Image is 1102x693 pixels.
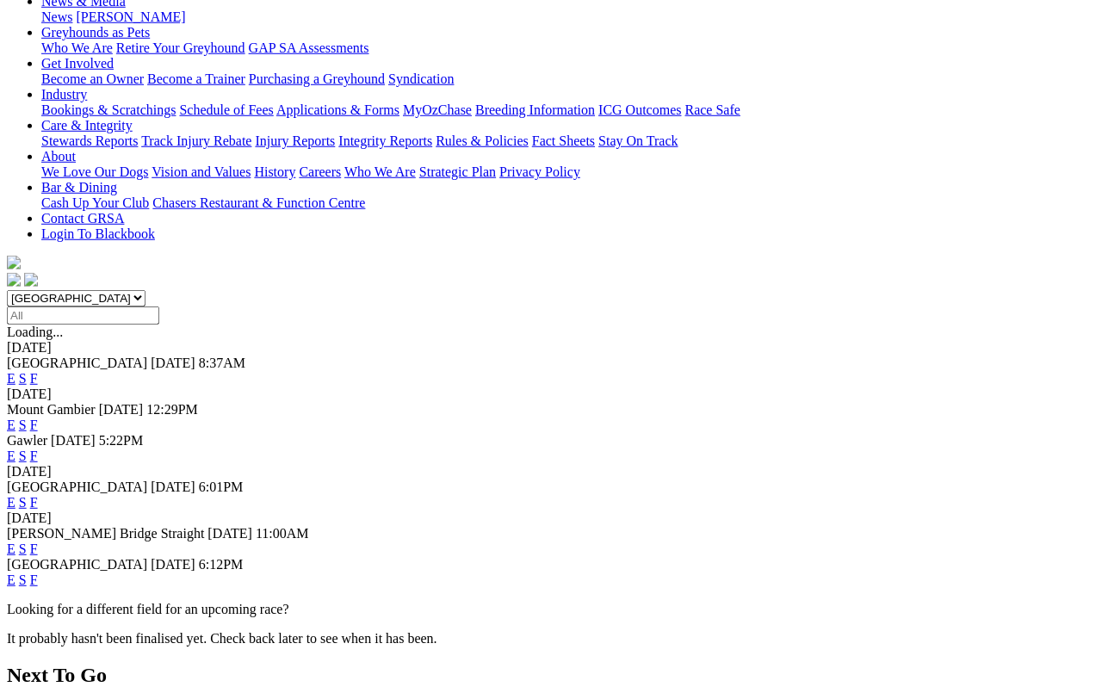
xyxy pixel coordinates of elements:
[255,133,335,148] a: Injury Reports
[254,164,295,179] a: History
[7,340,1095,356] div: [DATE]
[7,306,159,325] input: Select date
[41,149,76,164] a: About
[276,102,399,117] a: Applications & Forms
[7,433,47,448] span: Gawler
[7,526,204,541] span: [PERSON_NAME] Bridge Straight
[41,164,148,179] a: We Love Our Dogs
[7,557,147,572] span: [GEOGRAPHIC_DATA]
[475,102,595,117] a: Breeding Information
[146,402,198,417] span: 12:29PM
[19,495,27,510] a: S
[598,102,681,117] a: ICG Outcomes
[7,356,147,370] span: [GEOGRAPHIC_DATA]
[30,449,38,463] a: F
[41,226,155,241] a: Login To Blackbook
[76,9,185,24] a: [PERSON_NAME]
[41,40,113,55] a: Who We Are
[19,371,27,386] a: S
[41,211,124,226] a: Contact GRSA
[598,133,678,148] a: Stay On Track
[7,464,1095,480] div: [DATE]
[41,25,150,40] a: Greyhounds as Pets
[99,433,144,448] span: 5:22PM
[30,541,38,556] a: F
[7,371,15,386] a: E
[7,495,15,510] a: E
[24,273,38,287] img: twitter.svg
[7,631,437,646] partial: It probably hasn't been finalised yet. Check back later to see when it has been.
[499,164,580,179] a: Privacy Policy
[7,602,1095,617] p: Looking for a different field for an upcoming race?
[41,133,1095,149] div: Care & Integrity
[30,495,38,510] a: F
[684,102,740,117] a: Race Safe
[41,87,87,102] a: Industry
[152,164,251,179] a: Vision and Values
[41,9,72,24] a: News
[41,118,133,133] a: Care & Integrity
[41,180,117,195] a: Bar & Dining
[41,102,1095,118] div: Industry
[344,164,416,179] a: Who We Are
[249,71,385,86] a: Purchasing a Greyhound
[41,71,1095,87] div: Get Involved
[7,325,63,339] span: Loading...
[19,541,27,556] a: S
[41,40,1095,56] div: Greyhounds as Pets
[19,572,27,587] a: S
[7,387,1095,402] div: [DATE]
[199,356,245,370] span: 8:37AM
[41,102,176,117] a: Bookings & Scratchings
[7,256,21,269] img: logo-grsa-white.png
[7,273,21,287] img: facebook.svg
[249,40,369,55] a: GAP SA Assessments
[147,71,245,86] a: Become a Trainer
[141,133,251,148] a: Track Injury Rebate
[19,418,27,432] a: S
[41,164,1095,180] div: About
[41,133,138,148] a: Stewards Reports
[41,9,1095,25] div: News & Media
[419,164,496,179] a: Strategic Plan
[436,133,529,148] a: Rules & Policies
[256,526,309,541] span: 11:00AM
[19,449,27,463] a: S
[7,480,147,494] span: [GEOGRAPHIC_DATA]
[41,71,144,86] a: Become an Owner
[207,526,252,541] span: [DATE]
[41,56,114,71] a: Get Involved
[403,102,472,117] a: MyOzChase
[30,371,38,386] a: F
[7,402,96,417] span: Mount Gambier
[7,541,15,556] a: E
[116,40,245,55] a: Retire Your Greyhound
[199,480,244,494] span: 6:01PM
[51,433,96,448] span: [DATE]
[532,133,595,148] a: Fact Sheets
[7,418,15,432] a: E
[299,164,341,179] a: Careers
[199,557,244,572] span: 6:12PM
[151,480,195,494] span: [DATE]
[30,572,38,587] a: F
[41,195,149,210] a: Cash Up Your Club
[152,195,365,210] a: Chasers Restaurant & Function Centre
[151,356,195,370] span: [DATE]
[7,449,15,463] a: E
[41,195,1095,211] div: Bar & Dining
[30,418,38,432] a: F
[7,572,15,587] a: E
[99,402,144,417] span: [DATE]
[338,133,432,148] a: Integrity Reports
[7,510,1095,526] div: [DATE]
[179,102,273,117] a: Schedule of Fees
[388,71,454,86] a: Syndication
[151,557,195,572] span: [DATE]
[7,664,1095,687] h2: Next To Go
